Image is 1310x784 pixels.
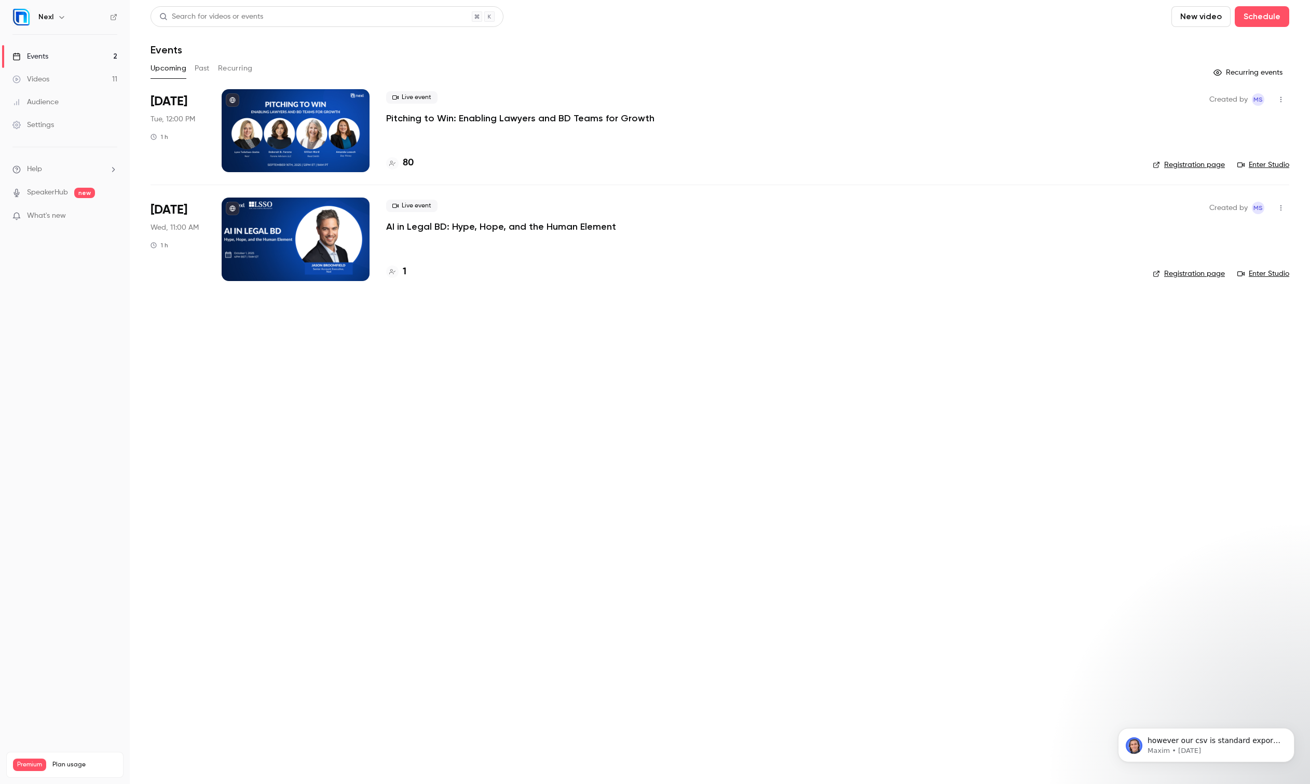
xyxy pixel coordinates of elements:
[151,198,205,281] div: Oct 1 Wed, 10:00 AM (America/Chicago)
[403,156,414,170] h4: 80
[386,265,406,279] a: 1
[151,93,187,110] span: [DATE]
[195,60,210,77] button: Past
[159,11,263,22] div: Search for videos or events
[52,761,117,769] span: Plan usage
[12,51,48,62] div: Events
[12,164,117,175] li: help-dropdown-opener
[1171,6,1231,27] button: New video
[1102,706,1310,779] iframe: Intercom notifications message
[1253,93,1263,106] span: MS
[13,759,46,771] span: Premium
[27,211,66,221] span: What's new
[386,91,438,104] span: Live event
[386,156,414,170] a: 80
[1237,269,1289,279] a: Enter Studio
[151,241,168,249] div: 1 h
[1153,160,1225,170] a: Registration page
[1209,202,1248,214] span: Created by
[151,133,168,141] div: 1 h
[27,187,68,198] a: SpeakerHub
[386,200,438,212] span: Live event
[403,265,406,279] h4: 1
[1252,93,1264,106] span: Melissa Strauss
[12,74,49,85] div: Videos
[1209,64,1289,81] button: Recurring events
[218,60,253,77] button: Recurring
[151,89,205,172] div: Sep 16 Tue, 11:00 AM (America/Chicago)
[1209,93,1248,106] span: Created by
[1252,202,1264,214] span: Melissa Strauss
[151,60,186,77] button: Upcoming
[1253,202,1263,214] span: MS
[12,97,59,107] div: Audience
[1235,6,1289,27] button: Schedule
[151,114,195,124] span: Tue, 12:00 PM
[151,202,187,218] span: [DATE]
[105,212,117,221] iframe: Noticeable Trigger
[1237,160,1289,170] a: Enter Studio
[74,188,95,198] span: new
[27,164,42,175] span: Help
[38,12,53,22] h6: Nexl
[13,9,30,25] img: Nexl
[1153,269,1225,279] a: Registration page
[12,120,54,130] div: Settings
[151,222,199,233] span: Wed, 11:00 AM
[386,220,616,233] a: AI in Legal BD: Hype, Hope, and the Human Element
[386,112,654,124] a: Pitching to Win: Enabling Lawyers and BD Teams for Growth
[151,44,182,56] h1: Events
